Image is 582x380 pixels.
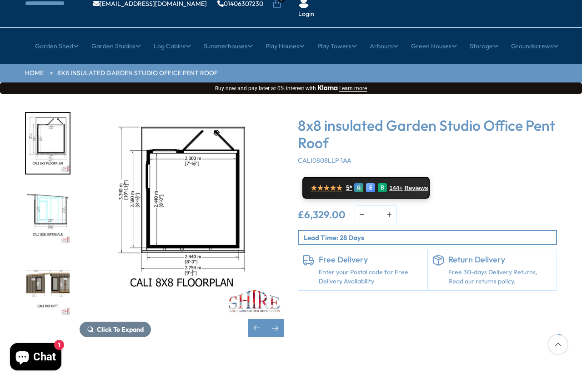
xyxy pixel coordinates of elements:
div: 4 / 8 [25,112,70,175]
h6: Free Delivery [319,255,423,265]
a: HOME [25,69,44,78]
span: CALI0808LLP-1AA [298,156,351,164]
a: [EMAIL_ADDRESS][DOMAIN_NAME] [93,0,207,7]
span: Click To Expand [97,325,144,334]
a: Play Houses [266,35,305,57]
span: 144+ [389,185,402,192]
a: Garden Shed [35,35,79,57]
a: Garden Studios [91,35,141,57]
span: Reviews [405,185,428,192]
a: Summerhouses [204,35,253,57]
button: Click To Expand [80,322,151,337]
div: 4 / 8 [80,112,284,337]
div: G [354,183,363,192]
a: Green Houses [411,35,457,57]
a: Play Towers [317,35,357,57]
img: 8x8GCaliINTERNALS_3d5aed44-51c1-43f8-8030-b05daa6610a6_200x200.jpg [26,185,70,245]
inbox-online-store-chat: Shopify online store chat [7,343,64,373]
p: Free 30-days Delivery Returns, Read our returns policy. [448,268,552,286]
a: Groundscrews [511,35,558,57]
a: Arbours [370,35,398,57]
img: 8x8GCaliFLOORPLAN_051c566a-e01b-4f13-b0b4-883e7e5e9e4b_200x200.jpg [26,113,70,174]
a: Storage [470,35,498,57]
div: Next slide [266,319,284,337]
h3: 8x8 insulated Garden Studio Office Pent Roof [298,117,557,152]
a: 01406307230 [217,0,263,7]
a: Login [298,10,314,19]
a: Enter your Postal code for Free Delivery Availability [319,268,423,286]
div: 5 / 8 [25,184,70,246]
ins: £6,329.00 [298,210,346,220]
span: ★★★★★ [311,184,342,192]
div: Previous slide [248,319,266,337]
img: 8x8GCaliMFT_cc662106-f913-4413-8639-03a337caa9a7_200x200.jpg [26,256,70,316]
div: E [366,183,375,192]
h6: Return Delivery [448,255,552,265]
a: ★★★★★ 5* G E R 144+ Reviews [302,177,430,199]
a: 8x8 insulated Garden Studio Office Pent Roof [57,69,218,78]
div: R [378,183,387,192]
img: 8x8 insulated Garden Studio Office Pent Roof - Best Shed [80,112,284,317]
a: Log Cabins [154,35,191,57]
div: 6 / 8 [25,255,70,317]
p: Lead Time: 28 Days [304,233,556,242]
